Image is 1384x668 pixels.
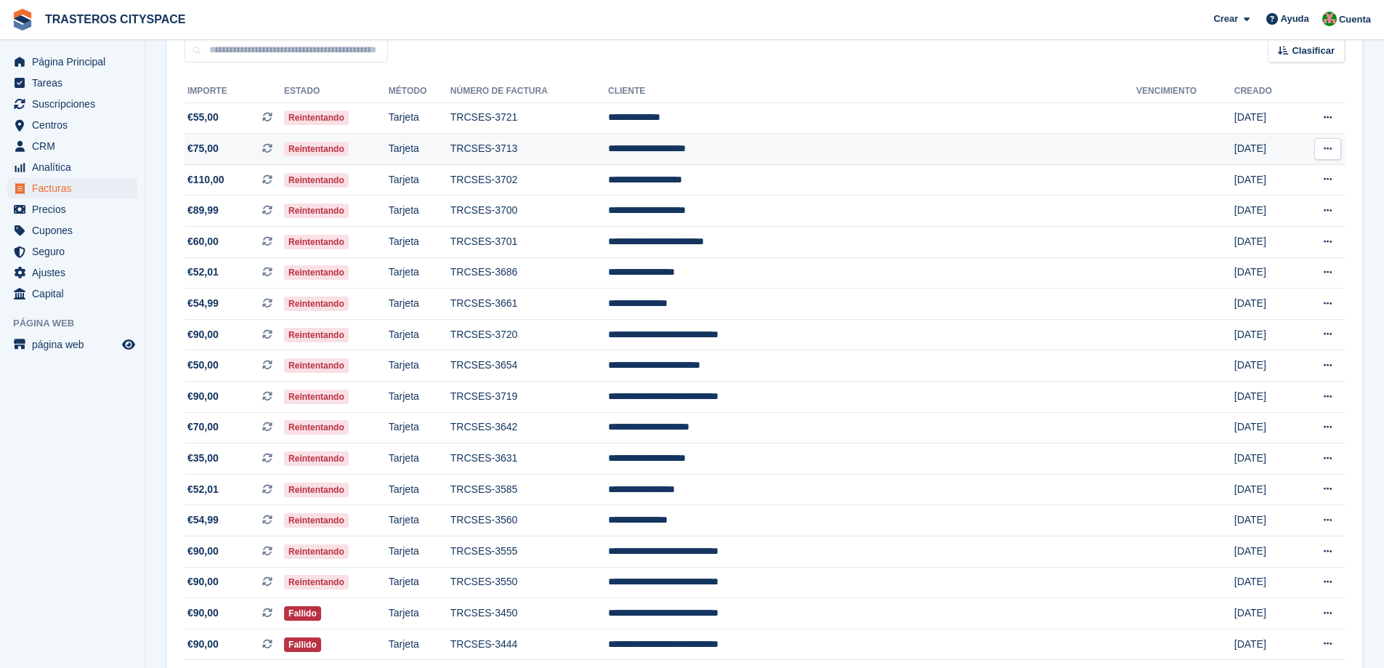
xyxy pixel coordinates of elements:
span: Facturas [32,178,119,198]
span: €90,00 [187,574,219,589]
td: [DATE] [1234,474,1295,505]
td: TRCSES-3701 [450,227,608,258]
span: Reintentando [284,420,349,435]
img: CitySpace [1322,12,1337,26]
span: €75,00 [187,141,219,156]
td: Tarjeta [389,412,450,443]
a: menu [7,115,137,135]
span: Cuenta [1339,12,1371,27]
span: €90,00 [187,637,219,652]
span: Reintentando [284,483,349,497]
td: Tarjeta [389,629,450,660]
span: Página web [13,316,145,331]
td: TRCSES-3654 [450,350,608,382]
span: €52,01 [187,265,219,280]
td: TRCSES-3720 [450,319,608,350]
td: Tarjeta [389,134,450,165]
td: [DATE] [1234,567,1295,598]
span: Reintentando [284,513,349,528]
td: TRCSES-3642 [450,412,608,443]
span: €55,00 [187,110,219,125]
td: [DATE] [1234,196,1295,227]
span: €52,01 [187,482,219,497]
span: €70,00 [187,419,219,435]
a: menu [7,73,137,93]
span: €54,99 [187,296,219,311]
a: Vista previa de la tienda [120,336,137,353]
span: Reintentando [284,173,349,188]
td: [DATE] [1234,164,1295,196]
span: Reintentando [284,142,349,156]
td: [DATE] [1234,227,1295,258]
span: Fallido [284,606,321,621]
td: Tarjeta [389,505,450,536]
td: Tarjeta [389,227,450,258]
a: menu [7,52,137,72]
td: Tarjeta [389,598,450,629]
td: [DATE] [1234,598,1295,629]
span: Reintentando [284,451,349,466]
span: Centros [32,115,119,135]
span: €90,00 [187,605,219,621]
th: Cliente [608,80,1136,103]
span: Reintentando [284,297,349,311]
th: Método [389,80,450,103]
a: menu [7,157,137,177]
td: TRCSES-3721 [450,102,608,134]
td: [DATE] [1234,443,1295,475]
a: menu [7,136,137,156]
td: TRCSES-3713 [450,134,608,165]
td: Tarjeta [389,257,450,289]
a: menu [7,220,137,241]
span: Suscripciones [32,94,119,114]
th: Número de factura [450,80,608,103]
span: €50,00 [187,358,219,373]
th: Estado [284,80,389,103]
th: Importe [185,80,284,103]
span: Ajustes [32,262,119,283]
td: [DATE] [1234,319,1295,350]
a: menu [7,199,137,220]
td: TRCSES-3661 [450,289,608,320]
span: €110,00 [187,172,224,188]
a: menu [7,178,137,198]
span: Fallido [284,637,321,652]
span: Precios [32,199,119,220]
span: CRM [32,136,119,156]
span: Cupones [32,220,119,241]
span: Reintentando [284,390,349,404]
span: €60,00 [187,234,219,249]
span: Crear [1213,12,1238,26]
span: Capital [32,283,119,304]
span: €89,99 [187,203,219,218]
span: Clasificar [1292,44,1335,58]
a: TRASTEROS CITYSPACE [39,7,192,31]
span: €90,00 [187,544,219,559]
span: Reintentando [284,575,349,589]
span: Seguro [32,241,119,262]
td: Tarjeta [389,567,450,598]
td: Tarjeta [389,319,450,350]
a: menu [7,262,137,283]
span: Reintentando [284,235,349,249]
td: TRCSES-3631 [450,443,608,475]
td: Tarjeta [389,474,450,505]
a: menu [7,283,137,304]
span: Reintentando [284,358,349,373]
td: [DATE] [1234,257,1295,289]
span: Ayuda [1281,12,1309,26]
td: Tarjeta [389,443,450,475]
td: TRCSES-3686 [450,257,608,289]
td: [DATE] [1234,289,1295,320]
span: Reintentando [284,110,349,125]
span: Reintentando [284,204,349,218]
td: TRCSES-3555 [450,536,608,568]
span: €54,99 [187,512,219,528]
a: menu [7,241,137,262]
td: Tarjeta [389,289,450,320]
td: TRCSES-3444 [450,629,608,660]
td: Tarjeta [389,536,450,568]
td: TRCSES-3585 [450,474,608,505]
td: TRCSES-3450 [450,598,608,629]
span: €35,00 [187,451,219,466]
